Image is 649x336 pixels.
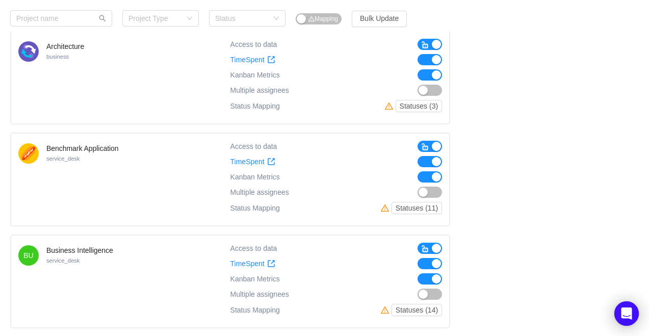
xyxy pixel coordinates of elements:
[10,10,112,27] input: Project name
[392,304,442,316] button: Statuses (14)
[46,54,69,60] small: business
[23,247,33,264] span: Bu
[230,141,277,152] div: Access to data
[46,245,113,255] h4: Business Intelligence
[230,275,280,283] span: Kanban Metrics
[18,143,39,164] img: 10408
[46,41,84,51] h4: Architecture
[230,86,289,95] span: Multiple assignees
[230,290,289,299] span: Multiple assignees
[230,158,265,166] span: TimeSpent
[230,56,275,64] a: TimeSpent
[385,102,396,110] i: icon: warning
[230,56,265,64] span: TimeSpent
[396,100,442,112] button: Statuses (3)
[230,202,280,214] div: Status Mapping
[18,41,39,62] img: 10418
[230,260,275,268] a: TimeSpent
[99,15,106,22] i: icon: search
[230,100,280,112] div: Status Mapping
[230,158,275,166] a: TimeSpent
[46,257,80,264] small: service_desk
[46,143,119,153] h4: Benchmark Application
[230,304,280,316] div: Status Mapping
[381,204,392,212] i: icon: warning
[273,15,279,22] i: icon: down
[392,202,442,214] button: Statuses (11)
[308,16,315,22] i: icon: warning
[230,173,280,181] span: Kanban Metrics
[381,306,392,314] i: icon: warning
[46,156,80,162] small: service_desk
[230,188,289,197] span: Multiple assignees
[215,13,268,23] div: Status
[187,15,193,22] i: icon: down
[230,260,265,268] span: TimeSpent
[308,15,338,22] span: Mapping
[128,13,181,23] div: Project Type
[614,301,639,326] div: Open Intercom Messenger
[230,39,277,50] div: Access to data
[352,11,407,27] button: Bulk Update
[230,243,277,254] div: Access to data
[230,71,280,79] span: Kanban Metrics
